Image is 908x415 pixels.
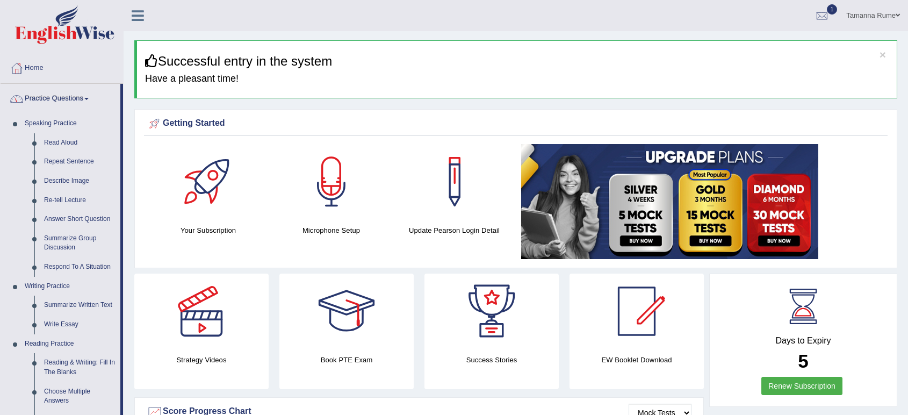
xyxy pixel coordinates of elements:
[521,144,818,259] img: small5.jpg
[424,354,559,366] h4: Success Stories
[39,382,120,411] a: Choose Multiple Answers
[275,225,387,236] h4: Microphone Setup
[39,191,120,210] a: Re-tell Lecture
[722,336,885,346] h4: Days to Expiry
[279,354,414,366] h4: Book PTE Exam
[798,350,808,371] b: 5
[570,354,704,366] h4: EW Booklet Download
[39,152,120,171] a: Repeat Sentence
[39,229,120,257] a: Summarize Group Discussion
[880,49,886,60] button: ×
[827,4,838,15] span: 1
[134,354,269,366] h4: Strategy Videos
[1,53,123,80] a: Home
[1,84,120,111] a: Practice Questions
[20,114,120,133] a: Speaking Practice
[145,74,889,84] h4: Have a pleasant time!
[152,225,264,236] h4: Your Subscription
[145,54,889,68] h3: Successful entry in the system
[39,210,120,229] a: Answer Short Question
[20,277,120,296] a: Writing Practice
[761,377,842,395] a: Renew Subscription
[20,334,120,354] a: Reading Practice
[147,116,885,132] div: Getting Started
[39,171,120,191] a: Describe Image
[39,296,120,315] a: Summarize Written Text
[39,133,120,153] a: Read Aloud
[39,353,120,382] a: Reading & Writing: Fill In The Blanks
[398,225,510,236] h4: Update Pearson Login Detail
[39,315,120,334] a: Write Essay
[39,257,120,277] a: Respond To A Situation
